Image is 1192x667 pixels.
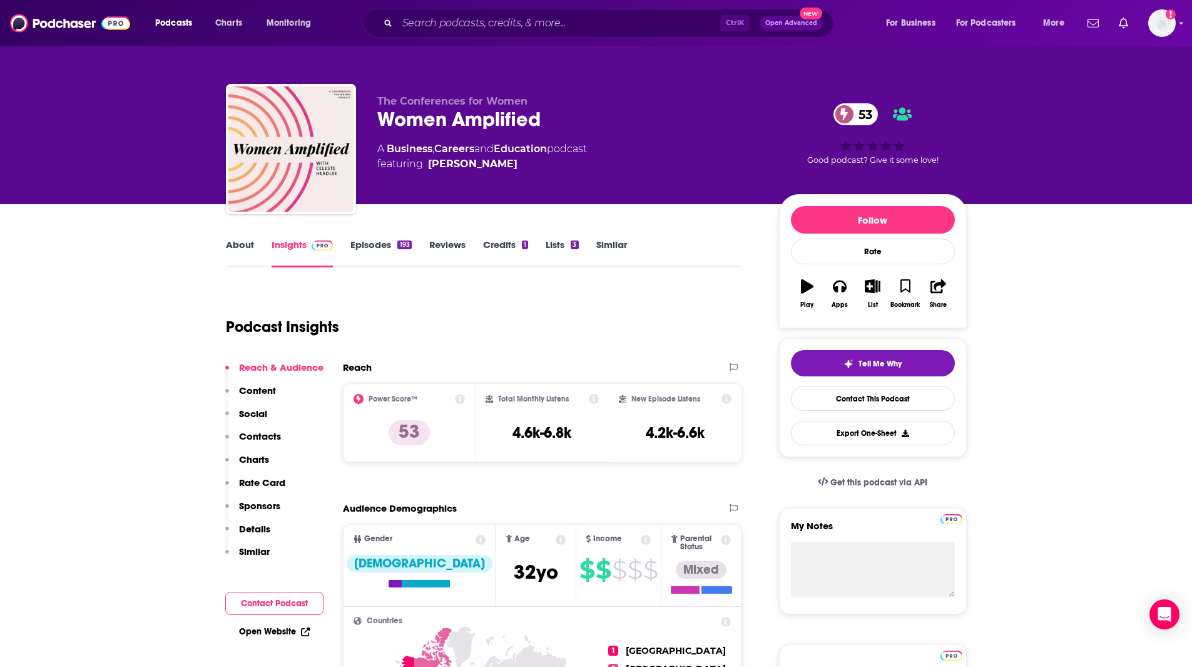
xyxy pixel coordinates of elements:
[890,301,920,309] div: Bookmark
[791,421,955,445] button: Export One-Sheet
[930,301,947,309] div: Share
[239,408,267,420] p: Social
[239,545,270,557] p: Similar
[940,649,962,661] a: Pro website
[676,561,726,579] div: Mixed
[571,240,578,249] div: 3
[1082,13,1104,34] a: Show notifications dropdown
[239,523,270,535] p: Details
[808,467,938,498] a: Get this podcast via API
[225,430,281,453] button: Contacts
[791,520,955,542] label: My Notes
[1148,9,1176,37] span: Logged in as AtriaBooks
[596,560,611,580] span: $
[791,239,955,264] div: Rate
[239,361,323,373] p: Reach & Audience
[239,430,281,442] p: Contacts
[612,560,626,580] span: $
[858,359,902,369] span: Tell Me Why
[432,143,434,155] span: ,
[889,271,922,316] button: Bookmark
[397,13,720,33] input: Search podcasts, credits, & more...
[791,350,955,376] button: tell me why sparkleTell Me Why
[377,95,527,107] span: The Conferences for Women
[886,14,935,32] span: For Business
[225,408,267,431] button: Social
[956,14,1016,32] span: For Podcasters
[375,9,845,38] div: Search podcasts, credits, & more...
[239,453,269,465] p: Charts
[791,206,955,234] button: Follow
[343,361,372,373] h2: Reach
[343,502,457,514] h2: Audience Demographics
[225,385,276,408] button: Content
[877,13,951,33] button: open menu
[225,477,285,500] button: Rate Card
[267,14,311,32] span: Monitoring
[228,86,354,212] img: Women Amplified
[846,103,879,125] span: 53
[226,239,254,267] a: About
[800,8,822,19] span: New
[631,395,700,403] h2: New Episode Listens
[239,477,285,489] p: Rate Card
[494,143,547,155] a: Education
[791,386,955,411] a: Contact This Podcast
[800,301,813,309] div: Play
[514,535,530,543] span: Age
[643,560,658,580] span: $
[369,395,417,403] h2: Power Score™
[272,239,334,267] a: InsightsPodchaser Pro
[791,271,823,316] button: Play
[10,11,130,35] img: Podchaser - Follow, Share and Rate Podcasts
[397,240,411,249] div: 193
[626,645,726,656] span: [GEOGRAPHIC_DATA]
[843,359,853,369] img: tell me why sparkle
[377,157,587,172] span: featuring
[239,385,276,396] p: Content
[498,395,569,403] h2: Total Monthly Listens
[377,142,587,172] div: A podcast
[522,240,528,249] div: 1
[628,560,642,580] span: $
[807,155,939,165] span: Good podcast? Give it some love!
[483,239,528,267] a: Credits1
[239,626,310,637] a: Open Website
[215,14,242,32] span: Charts
[434,143,474,155] a: Careers
[347,555,492,572] div: [DEMOGRAPHIC_DATA]
[833,103,879,125] a: 53
[1148,9,1176,37] button: Show profile menu
[856,271,889,316] button: List
[429,239,466,267] a: Reviews
[720,15,750,31] span: Ctrl K
[474,143,494,155] span: and
[940,514,962,524] img: Podchaser Pro
[940,512,962,524] a: Pro website
[948,13,1034,33] button: open menu
[239,500,280,512] p: Sponsors
[428,157,517,172] a: Celeste Headlee
[225,523,270,546] button: Details
[312,240,334,251] img: Podchaser Pro
[1114,13,1133,34] a: Show notifications dropdown
[646,423,705,442] h3: 4.2k-6.6k
[832,301,848,309] div: Apps
[225,361,323,385] button: Reach & Audience
[1148,9,1176,37] img: User Profile
[765,20,817,26] span: Open Advanced
[940,651,962,661] img: Podchaser Pro
[146,13,208,33] button: open menu
[922,271,954,316] button: Share
[225,500,280,523] button: Sponsors
[207,13,250,33] a: Charts
[546,239,578,267] a: Lists3
[1043,14,1064,32] span: More
[868,301,878,309] div: List
[579,560,594,580] span: $
[367,617,402,625] span: Countries
[350,239,411,267] a: Episodes193
[226,318,339,336] h1: Podcast Insights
